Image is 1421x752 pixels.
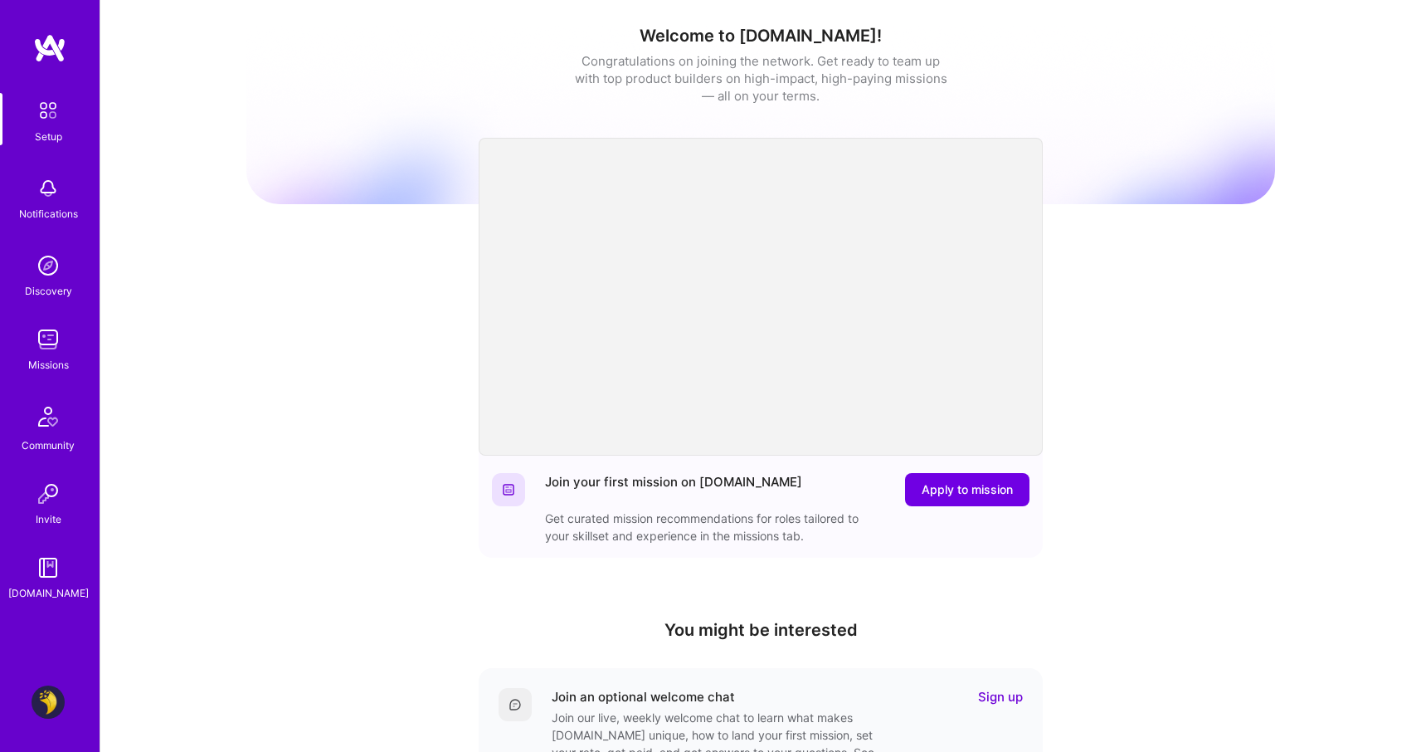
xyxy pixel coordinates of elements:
[33,33,66,63] img: logo
[552,688,735,706] div: Join an optional welcome chat
[31,93,66,128] img: setup
[502,483,515,496] img: Website
[25,282,72,300] div: Discovery
[32,249,65,282] img: discovery
[28,356,69,374] div: Missions
[509,698,522,711] img: Comment
[32,551,65,584] img: guide book
[32,686,65,719] img: User Avatar
[27,686,69,719] a: User Avatar
[479,620,1043,640] h4: You might be interested
[28,397,68,437] img: Community
[905,473,1029,506] button: Apply to mission
[545,473,802,506] div: Join your first mission on [DOMAIN_NAME]
[922,481,1013,498] span: Apply to mission
[246,26,1275,46] h1: Welcome to [DOMAIN_NAME]!
[35,128,62,145] div: Setup
[978,688,1023,706] a: Sign up
[574,52,947,105] div: Congratulations on joining the network. Get ready to team up with top product builders on high-im...
[8,584,89,602] div: [DOMAIN_NAME]
[479,138,1043,456] iframe: video
[36,510,61,528] div: Invite
[545,510,877,544] div: Get curated mission recommendations for roles tailored to your skillset and experience in the mis...
[32,323,65,356] img: teamwork
[32,477,65,510] img: Invite
[32,172,65,205] img: bell
[22,437,75,454] div: Community
[19,205,78,222] div: Notifications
